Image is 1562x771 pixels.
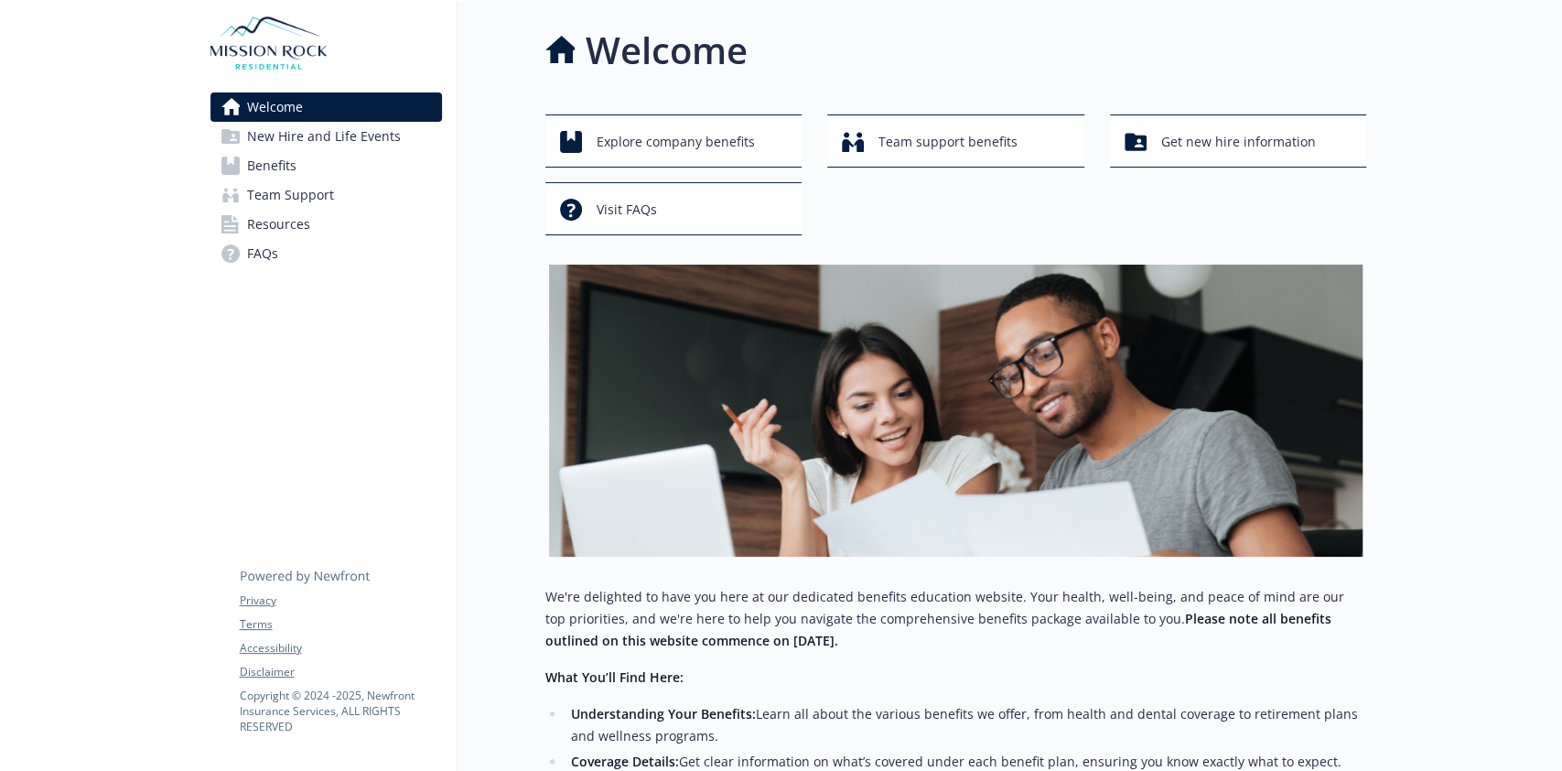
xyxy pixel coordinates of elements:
p: We're delighted to have you here at our dedicated benefits education website. Your health, well-b... [545,586,1367,652]
a: Accessibility [240,640,441,657]
span: FAQs [247,239,278,268]
li: Learn all about the various benefits we offer, from health and dental coverage to retirement plan... [566,703,1367,747]
span: Team support benefits [878,125,1018,159]
span: New Hire and Life Events [247,122,401,151]
a: Terms [240,616,441,633]
span: Resources [247,210,310,239]
span: Welcome [247,92,303,122]
span: Team Support [247,180,334,210]
strong: What You’ll Find Here: [545,668,684,686]
a: FAQs [210,239,442,268]
a: Privacy [240,592,441,609]
span: Benefits [247,151,296,180]
button: Explore company benefits [545,114,803,168]
span: Visit FAQs [597,192,657,227]
button: Team support benefits [827,114,1084,168]
h1: Welcome [586,23,748,78]
button: Visit FAQs [545,182,803,235]
a: Benefits [210,151,442,180]
a: Welcome [210,92,442,122]
strong: Understanding Your Benefits: [570,705,755,722]
span: Explore company benefits [597,125,755,159]
button: Get new hire information [1110,114,1367,168]
a: Team Support [210,180,442,210]
a: Disclaimer [240,664,441,680]
a: New Hire and Life Events [210,122,442,151]
span: Get new hire information [1161,125,1316,159]
p: Copyright © 2024 - 2025 , Newfront Insurance Services, ALL RIGHTS RESERVED [240,688,441,734]
strong: Coverage Details: [570,753,678,770]
a: Resources [210,210,442,239]
img: overview page banner [549,265,1363,557]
